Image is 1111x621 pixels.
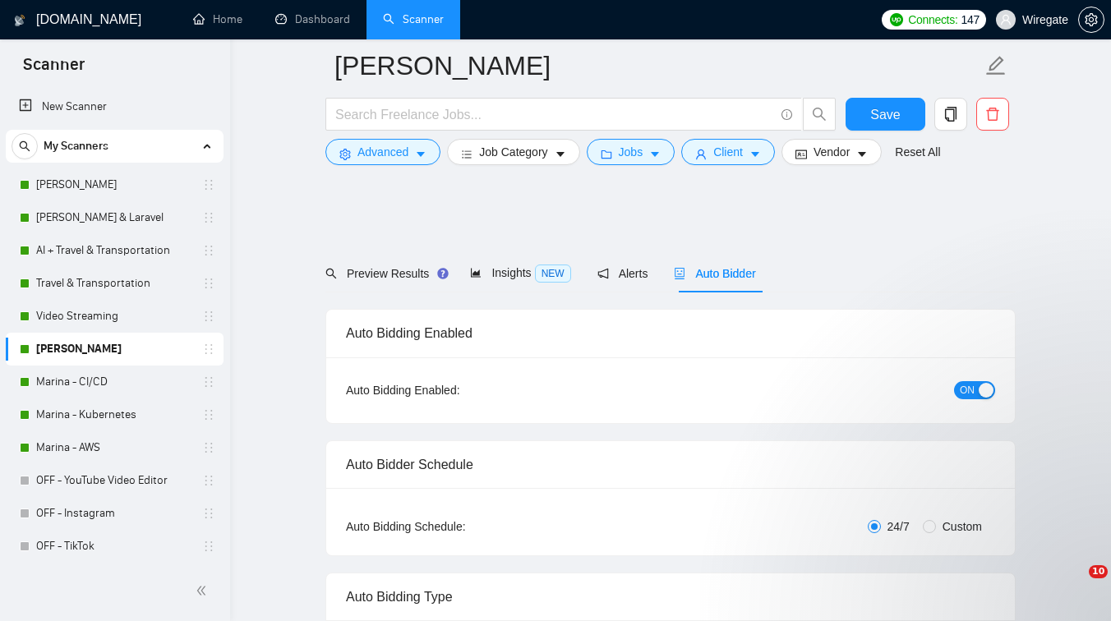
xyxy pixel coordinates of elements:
span: caret-down [555,148,566,160]
a: [PERSON_NAME] [36,168,192,201]
span: user [695,148,707,160]
a: homeHome [193,12,242,26]
div: Auto Bidding Enabled: [346,381,562,399]
span: bars [461,148,473,160]
span: holder [202,474,215,487]
span: Advanced [357,143,408,161]
a: Video Streaming [36,300,192,333]
div: Auto Bidding Schedule: [346,517,562,536]
button: idcardVendorcaret-down [781,139,882,165]
span: Client [713,143,743,161]
button: search [803,98,836,131]
span: user [1000,14,1012,25]
button: settingAdvancedcaret-down [325,139,440,165]
span: edit [985,55,1007,76]
span: caret-down [749,148,761,160]
li: New Scanner [6,90,224,123]
a: AI + Travel & Transportation [36,234,192,267]
input: Scanner name... [334,45,982,86]
span: idcard [795,148,807,160]
span: My Scanners [44,130,108,163]
span: search [12,140,37,152]
span: NEW [535,264,571,283]
span: folder [601,148,612,160]
span: holder [202,178,215,191]
button: delete [976,98,1009,131]
button: Save [846,98,925,131]
span: setting [339,148,351,160]
span: caret-down [415,148,426,160]
span: caret-down [856,148,868,160]
iframe: Intercom live chat [1055,565,1095,605]
span: Job Category [479,143,547,161]
span: holder [202,244,215,257]
span: Jobs [619,143,643,161]
a: OFF - TikTok [36,530,192,563]
a: Travel & Transportation [36,267,192,300]
a: OFF - Instagram [36,497,192,530]
span: Save [870,104,900,125]
img: logo [14,7,25,34]
span: info-circle [781,109,792,120]
span: double-left [196,582,212,599]
button: folderJobscaret-down [587,139,675,165]
span: holder [202,277,215,290]
span: search [325,268,337,279]
div: Auto Bidder Schedule [346,441,995,488]
button: barsJob Categorycaret-down [447,139,579,165]
span: delete [977,107,1008,122]
span: holder [202,211,215,224]
div: Auto Bidding Enabled [346,310,995,356]
span: search [804,107,835,122]
span: Connects: [908,11,957,29]
a: Marina - CI/CD [36,366,192,398]
button: userClientcaret-down [681,139,775,165]
button: search [12,133,38,159]
input: Search Freelance Jobs... [335,104,774,125]
a: Reset All [895,143,940,161]
span: holder [202,375,215,389]
a: setting [1078,13,1104,26]
a: dashboardDashboard [275,12,350,26]
span: Vendor [814,143,850,161]
span: holder [202,441,215,454]
span: Insights [470,266,570,279]
a: [PERSON_NAME] & Laravel [36,201,192,234]
span: ON [960,381,975,399]
span: holder [202,343,215,356]
a: OFF - YouTube Video Editor [36,464,192,497]
a: Marina - AWS [36,431,192,464]
div: Auto Bidding Type [346,573,995,620]
a: searchScanner [383,12,444,26]
span: notification [597,268,609,279]
span: holder [202,540,215,553]
button: setting [1078,7,1104,33]
span: Preview Results [325,267,444,280]
span: holder [202,408,215,421]
span: Auto Bidder [674,267,755,280]
span: Alerts [597,267,648,280]
span: setting [1079,13,1104,26]
span: 10 [1089,565,1108,578]
span: 147 [961,11,980,29]
div: Tooltip anchor [436,266,450,281]
img: upwork-logo.png [890,13,903,26]
span: holder [202,310,215,323]
a: New Scanner [19,90,210,123]
span: copy [935,107,966,122]
span: caret-down [649,148,661,160]
span: robot [674,268,685,279]
button: copy [934,98,967,131]
a: [PERSON_NAME] [36,333,192,366]
a: Marina - Kubernetes [36,398,192,431]
span: holder [202,507,215,520]
span: area-chart [470,267,482,278]
span: Scanner [10,53,98,87]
